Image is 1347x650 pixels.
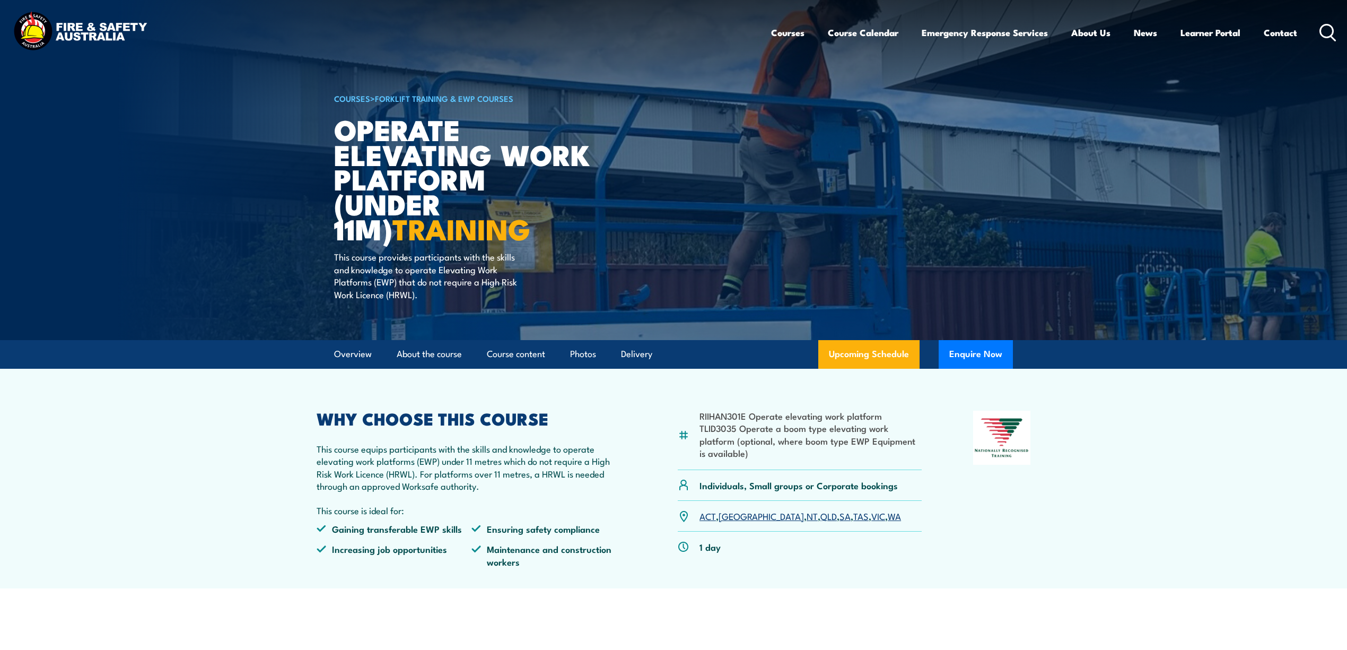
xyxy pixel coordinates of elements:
a: Upcoming Schedule [818,340,920,369]
a: SA [839,509,851,522]
li: Maintenance and construction workers [471,543,626,568]
a: About the course [397,340,462,368]
a: Course Calendar [828,19,898,47]
a: Courses [771,19,804,47]
a: Overview [334,340,372,368]
p: This course provides participants with the skills and knowledge to operate Elevating Work Platfor... [334,250,528,300]
a: Learner Portal [1180,19,1240,47]
a: [GEOGRAPHIC_DATA] [719,509,804,522]
button: Enquire Now [939,340,1013,369]
a: COURSES [334,92,370,104]
a: News [1134,19,1157,47]
a: Forklift Training & EWP Courses [375,92,513,104]
h6: > [334,92,596,105]
p: This course equips participants with the skills and knowledge to operate elevating work platforms... [317,443,626,492]
a: NT [807,509,818,522]
a: WA [888,509,901,522]
a: Delivery [621,340,652,368]
a: About Us [1071,19,1110,47]
li: Gaining transferable EWP skills [317,523,471,535]
a: ACT [699,509,716,522]
li: Ensuring safety compliance [471,523,626,535]
a: QLD [820,509,837,522]
a: Emergency Response Services [922,19,1048,47]
a: VIC [871,509,885,522]
p: 1 day [699,541,721,553]
li: RIIHAN301E Operate elevating work platform [699,410,922,422]
li: TLID3035 Operate a boom type elevating work platform (optional, where boom type EWP Equipment is ... [699,422,922,459]
a: Photos [570,340,596,368]
li: Increasing job opportunities [317,543,471,568]
img: Nationally Recognised Training logo. [973,411,1030,465]
p: This course is ideal for: [317,504,626,516]
p: Individuals, Small groups or Corporate bookings [699,479,898,491]
a: TAS [853,509,869,522]
a: Contact [1264,19,1297,47]
strong: TRAINING [392,206,530,250]
p: , , , , , , , [699,510,901,522]
a: Course content [487,340,545,368]
h1: Operate Elevating Work Platform (under 11m) [334,117,596,241]
h2: WHY CHOOSE THIS COURSE [317,411,626,426]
